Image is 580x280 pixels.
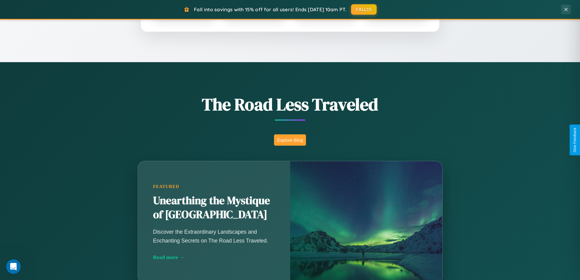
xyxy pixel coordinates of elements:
h2: Unearthing the Mystique of [GEOGRAPHIC_DATA] [153,194,275,222]
button: Explore Blog [274,134,306,146]
div: Give Feedback [573,128,577,152]
h1: The Road Less Traveled [107,93,473,116]
p: Discover the Extraordinary Landscapes and Enchanting Secrets on The Road Less Traveled. [153,228,275,245]
span: Fall into savings with 15% off for all users! Ends [DATE] 10am PT. [194,6,346,12]
iframe: Intercom live chat [6,259,21,274]
button: FALL15 [351,4,377,15]
div: Read more → [153,254,275,261]
div: Featured [153,184,275,189]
